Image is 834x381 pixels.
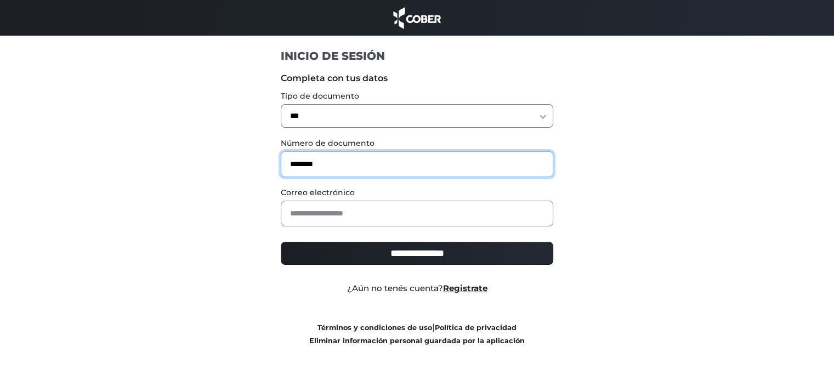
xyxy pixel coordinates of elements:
[443,283,487,293] a: Registrate
[281,49,553,63] h1: INICIO DE SESIÓN
[317,323,432,332] a: Términos y condiciones de uso
[281,138,553,149] label: Número de documento
[273,282,561,295] div: ¿Aún no tenés cuenta?
[390,5,444,30] img: cober_marca.png
[281,72,553,85] label: Completa con tus datos
[435,323,517,332] a: Política de privacidad
[273,321,561,347] div: |
[309,337,525,345] a: Eliminar información personal guardada por la aplicación
[281,187,553,198] label: Correo electrónico
[281,90,553,102] label: Tipo de documento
